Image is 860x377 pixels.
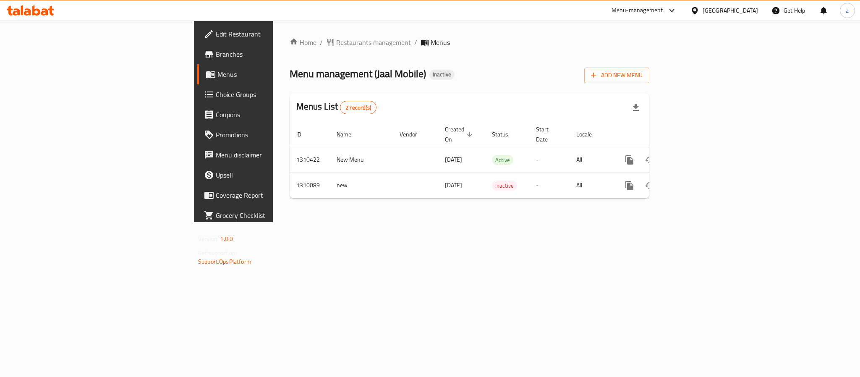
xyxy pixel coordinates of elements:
span: Menu disclaimer [216,150,331,160]
a: Branches [197,44,337,64]
div: Total records count [340,101,376,114]
a: Coverage Report [197,185,337,205]
span: Upsell [216,170,331,180]
span: Active [492,155,513,165]
span: Vendor [400,129,428,139]
div: Inactive [492,181,517,191]
div: [GEOGRAPHIC_DATA] [703,6,758,15]
div: Export file [626,97,646,118]
span: Choice Groups [216,89,331,99]
span: [DATE] [445,180,462,191]
span: 2 record(s) [340,104,376,112]
a: Restaurants management [326,37,411,47]
span: Edit Restaurant [216,29,331,39]
a: Edit Restaurant [197,24,337,44]
span: Grocery Checklist [216,210,331,220]
div: Inactive [429,70,455,80]
button: Change Status [640,150,660,170]
span: Coverage Report [216,190,331,200]
span: 1.0.0 [220,233,233,244]
a: Upsell [197,165,337,185]
li: / [414,37,417,47]
a: Menus [197,64,337,84]
span: Branches [216,49,331,59]
span: Get support on: [198,248,237,259]
span: Menus [431,37,450,47]
span: Name [337,129,362,139]
button: more [620,175,640,196]
a: Promotions [197,125,337,145]
button: Add New Menu [584,68,649,83]
a: Choice Groups [197,84,337,105]
th: Actions [613,122,707,147]
span: Start Date [536,124,559,144]
button: more [620,150,640,170]
span: Promotions [216,130,331,140]
td: All [570,173,613,198]
span: [DATE] [445,154,462,165]
span: Add New Menu [591,70,643,81]
button: Change Status [640,175,660,196]
span: Coupons [216,110,331,120]
span: Menus [217,69,331,79]
a: Support.OpsPlatform [198,256,251,267]
a: Grocery Checklist [197,205,337,225]
table: enhanced table [290,122,707,199]
span: Inactive [492,181,517,191]
td: - [529,173,570,198]
span: Version: [198,233,219,244]
h2: Menus List [296,100,376,114]
div: Menu-management [612,5,663,16]
span: a [846,6,849,15]
td: new [330,173,393,198]
nav: breadcrumb [290,37,649,47]
span: Status [492,129,519,139]
td: - [529,147,570,173]
td: New Menu [330,147,393,173]
span: Menu management ( Jaal Mobile ) [290,64,426,83]
a: Coupons [197,105,337,125]
a: Menu disclaimer [197,145,337,165]
span: ID [296,129,312,139]
td: All [570,147,613,173]
span: Created On [445,124,475,144]
span: Inactive [429,71,455,78]
span: Restaurants management [336,37,411,47]
span: Locale [576,129,603,139]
